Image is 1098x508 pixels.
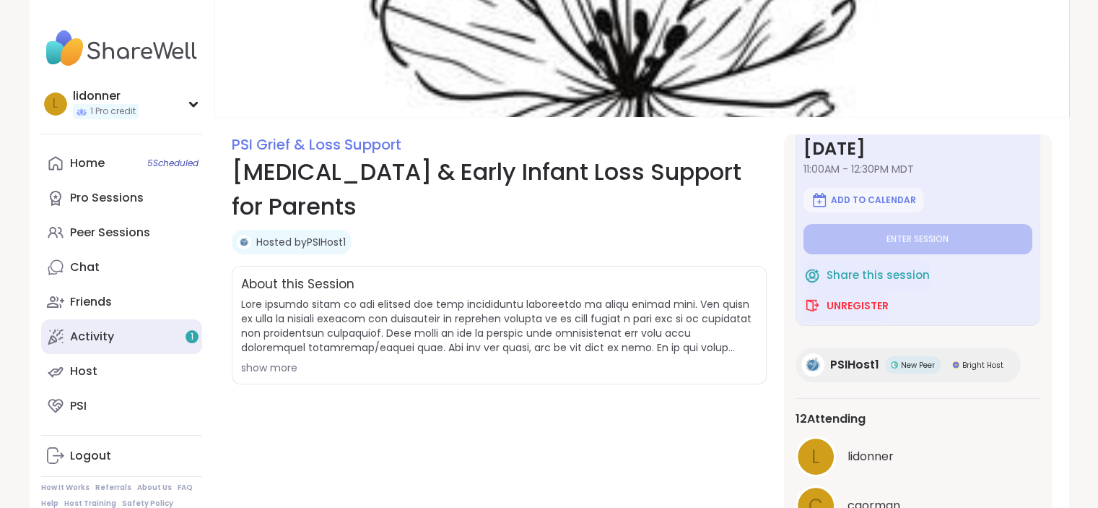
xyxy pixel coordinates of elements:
button: Add to Calendar [803,188,923,212]
a: Chat [41,250,202,285]
button: Enter session [803,224,1032,254]
a: Home5Scheduled [41,146,202,181]
span: Bright Host [962,360,1003,371]
a: Activity1 [41,319,202,354]
div: show more [241,361,757,375]
span: PSIHost1 [830,356,879,374]
div: lidonner [73,88,139,104]
img: ShareWell Logomark [803,267,821,284]
img: New Peer [891,361,898,369]
span: Lore ipsumdo sitam co adi elitsed doe temp incididuntu laboreetdo ma aliqu enimad mini. Ven quisn... [241,297,757,355]
div: Chat [70,259,100,275]
a: Logout [41,439,202,473]
span: lidonner [848,448,894,465]
div: Peer Sessions [70,225,150,241]
div: Activity [70,329,114,345]
h1: [MEDICAL_DATA] & Early Infant Loss Support for Parents [232,155,767,224]
div: Pro Sessions [70,190,144,206]
a: About Us [137,483,172,493]
div: Logout [70,448,111,464]
a: Referrals [95,483,131,493]
span: 12 Attending [796,410,866,428]
button: Unregister [803,290,889,321]
span: 11:00AM - 12:30PM MDT [803,162,1032,176]
img: ShareWell Logomark [811,191,828,209]
h2: About this Session [241,275,354,294]
span: Share this session [827,267,930,284]
a: FAQ [178,483,193,493]
img: PSIHost1 [237,235,251,249]
div: Home [70,155,105,171]
div: Host [70,363,97,379]
img: PSIHost1 [801,353,824,376]
a: Hosted byPSIHost1 [256,235,346,249]
img: ShareWell Nav Logo [41,23,202,74]
a: Host [41,354,202,389]
span: Add to Calendar [831,194,916,206]
a: How It Works [41,483,90,493]
div: PSI [70,398,87,414]
a: Peer Sessions [41,215,202,250]
a: Friends [41,285,202,319]
a: llidonner [796,436,1040,477]
span: 1 Pro credit [90,106,136,118]
span: Unregister [827,298,889,313]
button: Share this session [803,260,930,290]
span: 1 [191,331,193,343]
span: Enter session [886,233,949,245]
div: Friends [70,294,112,310]
span: l [811,443,819,471]
img: ShareWell Logomark [803,297,821,314]
span: l [53,95,58,113]
a: PSIHost1PSIHost1New PeerNew PeerBright HostBright Host [796,348,1021,382]
h3: [DATE] [803,136,1032,162]
span: 5 Scheduled [147,158,199,169]
img: Bright Host [952,361,959,369]
a: PSI [41,389,202,423]
span: New Peer [901,360,935,371]
a: Pro Sessions [41,181,202,215]
a: PSI Grief & Loss Support [232,134,401,155]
